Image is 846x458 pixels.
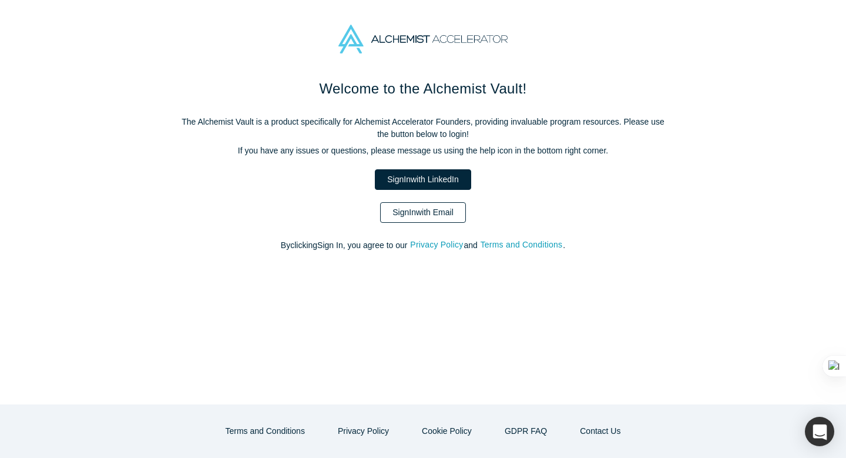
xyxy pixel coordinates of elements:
[409,421,484,442] button: Cookie Policy
[176,116,670,141] p: The Alchemist Vault is a product specifically for Alchemist Accelerator Founders, providing inval...
[325,421,401,442] button: Privacy Policy
[568,421,633,442] button: Contact Us
[338,25,508,54] img: Alchemist Accelerator Logo
[480,238,563,252] button: Terms and Conditions
[176,78,670,99] h1: Welcome to the Alchemist Vault!
[213,421,317,442] button: Terms and Conditions
[375,169,471,190] a: SignInwith LinkedIn
[492,421,559,442] a: GDPR FAQ
[176,145,670,157] p: If you have any issues or questions, please message us using the help icon in the bottom right co...
[380,202,466,223] a: SignInwith Email
[409,238,464,252] button: Privacy Policy
[176,239,670,252] p: By clicking Sign In , you agree to our and .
